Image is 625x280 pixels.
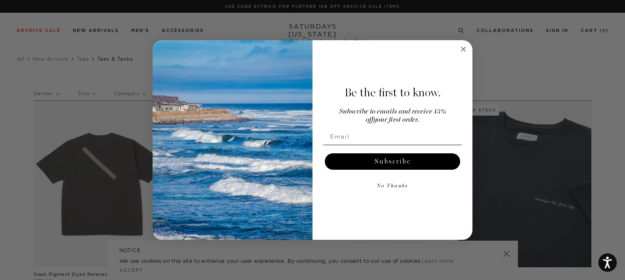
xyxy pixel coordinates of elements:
[373,116,419,123] span: your first order.
[323,128,462,145] input: Email
[153,40,312,240] img: 125c788d-000d-4f3e-b05a-1b92b2a23ec9.jpeg
[323,178,462,194] button: No Thanks
[458,44,468,54] button: Close dialog
[344,86,441,100] span: Be the first to know.
[325,153,460,170] button: Subscribe
[339,108,446,115] span: Subscribe to emails and receive 15%
[366,116,373,123] span: off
